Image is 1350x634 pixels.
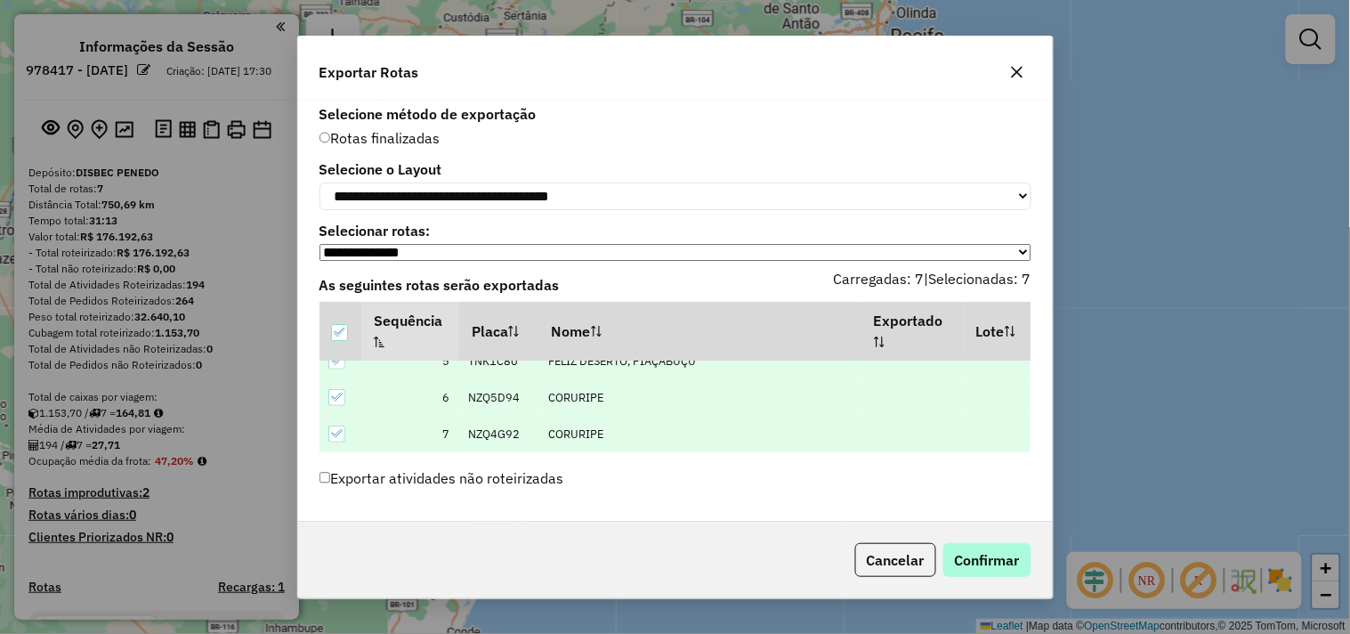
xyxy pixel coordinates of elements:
[361,302,459,362] th: Sequência
[319,276,560,294] strong: As seguintes rotas serão exportadas
[319,103,1031,125] label: Selecione método de exportação
[319,461,564,495] label: Exportar atividades não roteirizadas
[539,416,861,452] td: CORURIPE
[319,129,441,147] span: Rotas finalizadas
[834,270,925,288] span: Carregadas: 7
[459,416,539,452] td: NZQ4G92
[539,302,861,362] th: Nome
[459,343,539,379] td: TNK1C80
[539,343,861,379] td: FELIZ DESERTO, PIAÇABUÇU
[319,472,331,484] input: Exportar atividades não roteirizadas
[459,302,539,362] th: Placa
[855,543,936,577] button: Cancelar
[861,302,964,362] th: Exportado
[361,379,459,416] td: 6
[675,268,1042,302] div: |
[929,270,1031,288] span: Selecionadas: 7
[361,416,459,452] td: 7
[319,220,1031,241] label: Selecionar rotas:
[539,379,861,416] td: CORURIPE
[319,158,1031,180] label: Selecione o Layout
[319,61,419,83] span: Exportar Rotas
[361,343,459,379] td: 5
[964,302,1031,362] th: Lote
[943,543,1031,577] button: Confirmar
[459,379,539,416] td: NZQ5D94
